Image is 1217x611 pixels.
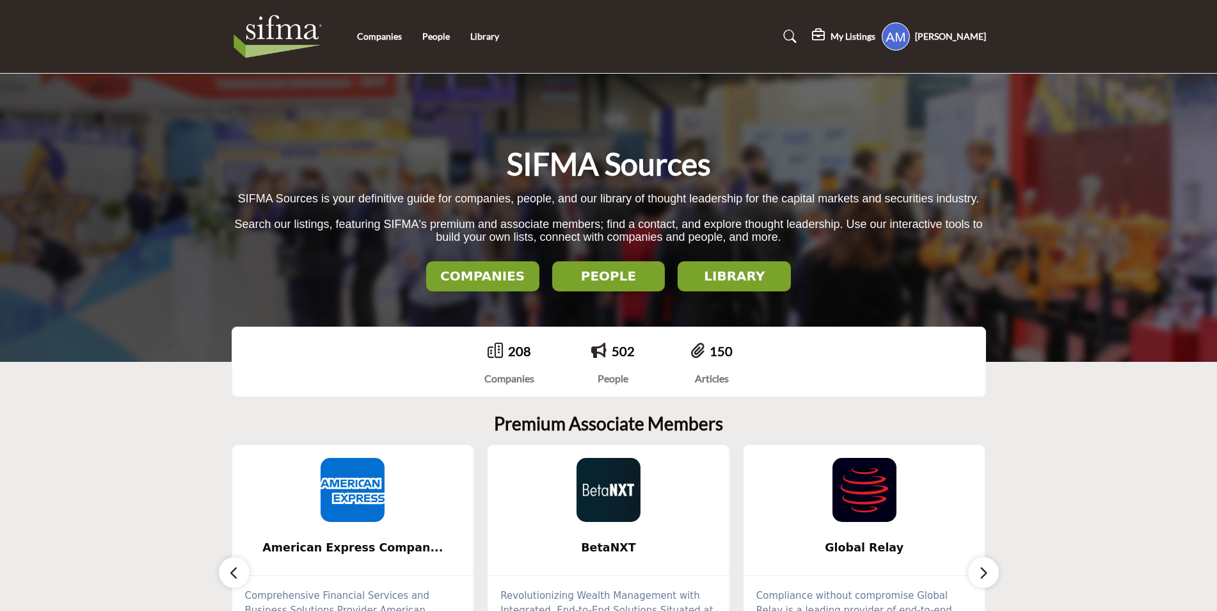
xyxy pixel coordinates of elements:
span: Global Relay [763,539,966,556]
a: Global Relay [744,531,985,565]
a: People [422,31,450,42]
div: Articles [691,371,733,386]
a: 150 [710,343,733,359]
b: Global Relay [763,531,966,565]
div: Companies [484,371,534,386]
button: COMPANIES [426,261,539,291]
span: SIFMA Sources is your definitive guide for companies, people, and our library of thought leadersh... [238,192,979,205]
button: PEOPLE [552,261,665,291]
h2: COMPANIES [430,268,536,284]
img: American Express Company [321,458,385,522]
h5: [PERSON_NAME] [915,30,986,43]
div: My Listings [812,29,875,44]
div: People [591,371,635,386]
img: BetaNXT [577,458,640,522]
b: American Express Company [251,531,455,565]
img: Global Relay [832,458,896,522]
h2: Premium Associate Members [494,413,723,435]
span: American Express Compan... [251,539,455,556]
span: Search our listings, featuring SIFMA's premium and associate members; find a contact, and explore... [234,218,982,244]
a: American Express Compan... [232,531,474,565]
h5: My Listings [831,31,875,42]
h1: SIFMA Sources [507,144,711,184]
a: 502 [612,343,635,359]
a: 208 [508,343,531,359]
a: Companies [357,31,402,42]
a: Library [470,31,499,42]
button: Show hide supplier dropdown [882,22,910,51]
img: Site Logo [232,11,331,62]
a: BetaNXT [488,531,729,565]
span: BetaNXT [507,539,710,556]
h2: PEOPLE [556,268,662,284]
h2: LIBRARY [681,268,787,284]
b: BetaNXT [507,531,710,565]
a: Search [771,26,805,47]
button: LIBRARY [678,261,791,291]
